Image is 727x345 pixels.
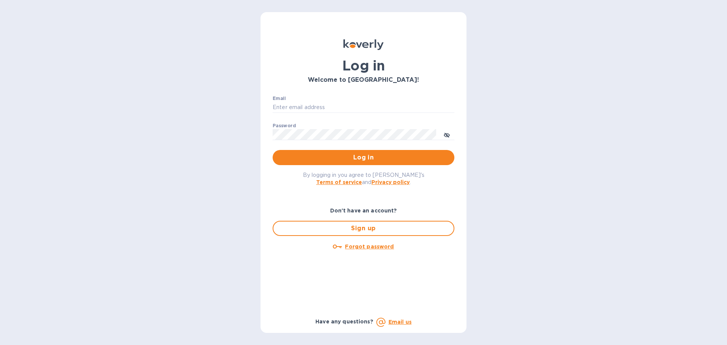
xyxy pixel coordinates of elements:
[439,127,454,142] button: toggle password visibility
[343,39,384,50] img: Koverly
[273,221,454,236] button: Sign up
[273,150,454,165] button: Log in
[330,208,397,214] b: Don't have an account?
[273,102,454,113] input: Enter email address
[316,179,362,185] a: Terms of service
[273,123,296,128] label: Password
[388,319,412,325] a: Email us
[279,153,448,162] span: Log in
[279,224,448,233] span: Sign up
[303,172,424,185] span: By logging in you agree to [PERSON_NAME]'s and .
[273,96,286,101] label: Email
[371,179,410,185] a: Privacy policy
[273,58,454,73] h1: Log in
[315,318,373,325] b: Have any questions?
[273,76,454,84] h3: Welcome to [GEOGRAPHIC_DATA]!
[345,244,394,250] u: Forgot password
